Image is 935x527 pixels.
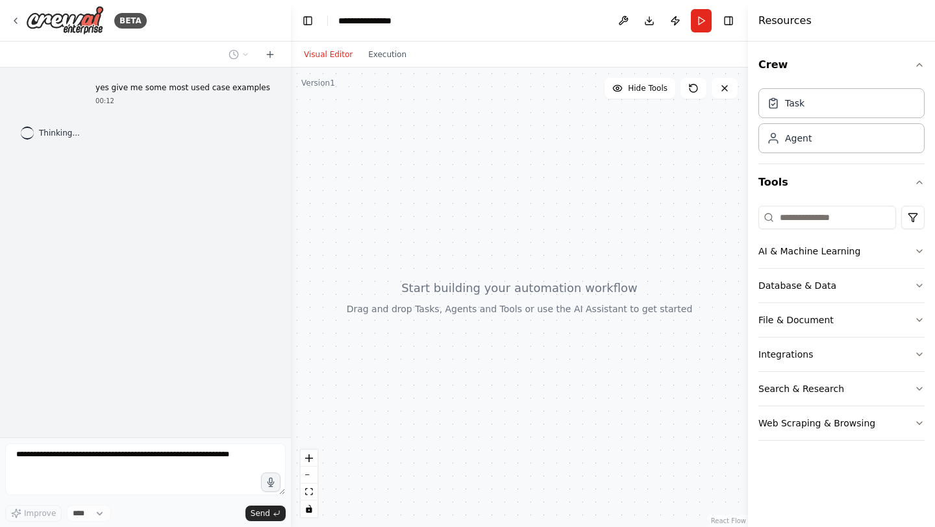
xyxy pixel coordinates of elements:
span: Improve [24,508,56,519]
button: zoom in [301,450,318,467]
button: Switch to previous chat [223,47,255,62]
button: Send [245,506,286,521]
button: Database & Data [758,269,925,302]
button: Integrations [758,337,925,371]
button: Improve [5,505,62,522]
button: Hide left sidebar [299,12,317,30]
div: Agent [785,132,812,145]
div: 00:12 [95,96,270,106]
nav: breadcrumb [338,14,405,27]
div: BETA [114,13,147,29]
button: Crew [758,47,925,83]
span: Hide Tools [628,83,667,93]
div: Task [785,97,804,110]
h4: Resources [758,13,812,29]
button: Tools [758,164,925,201]
div: Crew [758,83,925,164]
button: zoom out [301,467,318,484]
button: fit view [301,484,318,500]
a: React Flow attribution [711,517,746,524]
img: Logo [26,6,104,35]
button: Start a new chat [260,47,280,62]
button: Web Scraping & Browsing [758,406,925,440]
button: Execution [360,47,414,62]
button: Search & Research [758,372,925,406]
p: yes give me some most used case examples [95,83,270,93]
button: AI & Machine Learning [758,234,925,268]
button: Hide right sidebar [719,12,738,30]
div: Tools [758,201,925,451]
button: toggle interactivity [301,500,318,517]
button: Click to speak your automation idea [261,472,280,492]
span: Send [251,508,270,519]
button: Hide Tools [605,78,675,99]
div: React Flow controls [301,450,318,517]
button: File & Document [758,303,925,337]
div: Version 1 [301,78,335,88]
span: Thinking... [39,128,80,138]
button: Visual Editor [296,47,360,62]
